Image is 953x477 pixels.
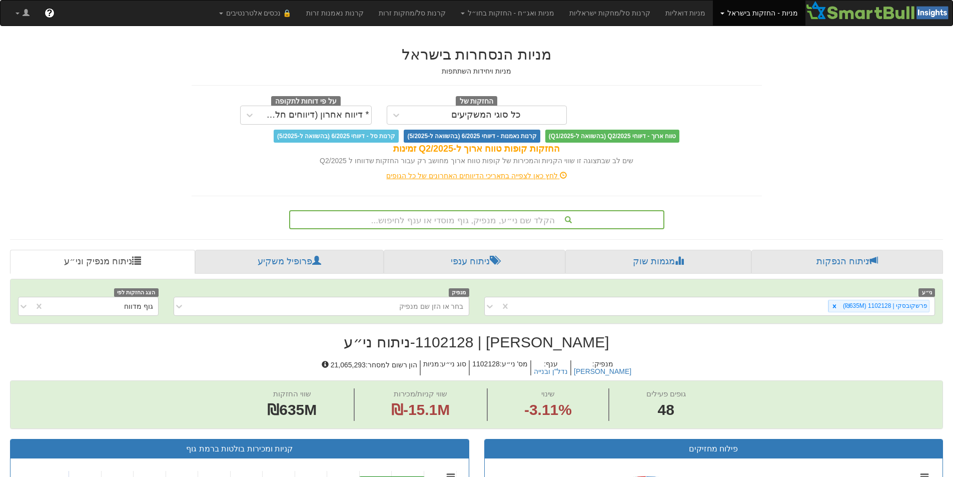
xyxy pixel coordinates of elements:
a: מניות דואליות [658,1,713,26]
span: ני״ע [918,288,935,297]
div: החזקות קופות טווח ארוך ל-Q2/2025 זמינות [192,143,762,156]
span: על פי דוחות לתקופה [271,96,341,107]
a: מניות ואג״ח - החזקות בחו״ל [453,1,562,26]
div: כל סוגי המשקיעים [451,110,521,120]
a: ניתוח מנפיק וני״ע [10,250,195,274]
img: Smartbull [805,1,952,21]
span: שווי החזקות [273,389,311,398]
span: טווח ארוך - דיווחי Q2/2025 (בהשוואה ל-Q1/2025) [545,130,679,143]
span: קרנות נאמנות - דיווחי 6/2025 (בהשוואה ל-5/2025) [404,130,540,143]
span: הצג החזקות לפי [114,288,158,297]
h5: הון רשום למסחר : 21,065,293 [319,360,420,376]
div: * דיווח אחרון (דיווחים חלקיים) [261,110,369,120]
h2: [PERSON_NAME] | 1102128 - ניתוח ני״ע [10,334,943,350]
span: -3.11% [524,399,572,421]
span: מנפיק [449,288,469,297]
span: החזקות של [456,96,498,107]
a: קרנות סל/מחקות ישראליות [562,1,658,26]
span: גופים פעילים [646,389,686,398]
span: שווי קניות/מכירות [394,389,447,398]
div: גוף מדווח [124,301,153,311]
a: ניתוח הנפקות [751,250,943,274]
h3: קניות ומכירות בולטות ברמת גוף [18,444,461,453]
span: קרנות סל - דיווחי 6/2025 (בהשוואה ל-5/2025) [274,130,399,143]
h3: פילוח מחזיקים [492,444,935,453]
span: ₪635M [267,401,317,418]
a: 🔒 נכסים אלטרנטיבים [212,1,299,26]
div: בחר או הזן שם מנפיק [399,301,464,311]
h5: מס' ני״ע : 1102128 [469,360,530,376]
h5: מנפיק : [570,360,634,376]
span: ₪-15.1M [391,401,450,418]
a: קרנות סל/מחקות זרות [371,1,453,26]
a: קרנות נאמנות זרות [299,1,371,26]
a: מניות - החזקות בישראל [713,1,805,26]
span: 48 [646,399,686,421]
h2: מניות הנסחרות בישראל [192,46,762,63]
a: פרופיל משקיע [195,250,383,274]
a: מגמות שוק [565,250,751,274]
div: פרשקובסקי | 1102128 (₪635M) [840,300,929,312]
div: הקלד שם ני״ע, מנפיק, גוף מוסדי או ענף לחיפוש... [290,211,663,228]
a: ניתוח ענפי [384,250,565,274]
h5: סוג ני״ע : מניות [420,360,469,376]
button: נדל"ן ובנייה [534,368,568,375]
span: ? [47,8,52,18]
h5: מניות ויחידות השתתפות [192,68,762,75]
span: שינוי [541,389,555,398]
a: ? [37,1,62,26]
div: לחץ כאן לצפייה בתאריכי הדיווחים האחרונים של כל הגופים [184,171,769,181]
button: [PERSON_NAME] [574,368,631,375]
h5: ענף : [530,360,570,376]
div: שים לב שבתצוגה זו שווי הקניות והמכירות של קופות טווח ארוך מחושב רק עבור החזקות שדווחו ל Q2/2025 [192,156,762,166]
